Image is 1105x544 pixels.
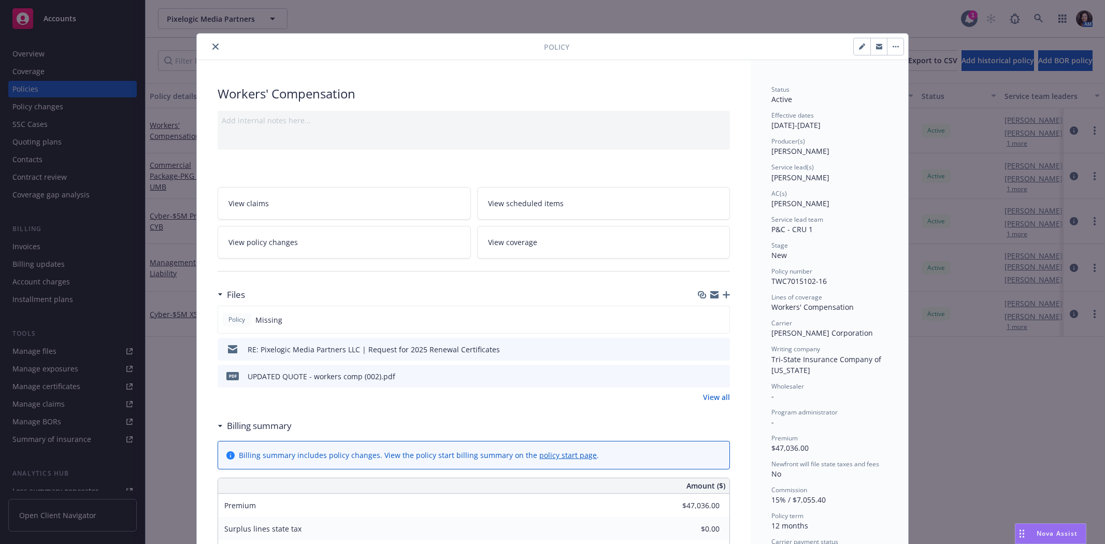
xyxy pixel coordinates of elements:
[700,344,708,355] button: download file
[771,345,820,353] span: Writing company
[771,302,854,312] span: Workers' Compensation
[771,276,827,286] span: TWC7015102-16
[771,241,788,250] span: Stage
[771,328,873,338] span: [PERSON_NAME] Corporation
[658,521,726,537] input: 0.00
[771,267,812,276] span: Policy number
[771,85,790,94] span: Status
[771,443,809,453] span: $47,036.00
[771,111,814,120] span: Effective dates
[488,198,564,209] span: View scheduled items
[228,237,298,248] span: View policy changes
[771,224,813,234] span: P&C - CRU 1
[218,226,471,259] a: View policy changes
[226,372,239,380] span: pdf
[771,111,887,131] div: [DATE] - [DATE]
[771,137,805,146] span: Producer(s)
[771,198,829,208] span: [PERSON_NAME]
[227,288,245,302] h3: Files
[218,288,245,302] div: Files
[771,189,787,198] span: AC(s)
[771,293,822,302] span: Lines of coverage
[1037,529,1078,538] span: Nova Assist
[248,371,395,382] div: UPDATED QUOTE - workers comp (002).pdf
[771,215,823,224] span: Service lead team
[477,187,730,220] a: View scheduled items
[1015,524,1028,543] div: Drag to move
[224,524,302,534] span: Surplus lines state tax
[218,85,730,103] div: Workers' Compensation
[771,354,883,375] span: Tri-State Insurance Company of [US_STATE]
[771,146,829,156] span: [PERSON_NAME]
[771,469,781,479] span: No
[488,237,537,248] span: View coverage
[771,94,792,104] span: Active
[222,115,726,126] div: Add internal notes here...
[771,417,774,427] span: -
[771,495,826,505] span: 15% / $7,055.40
[771,319,792,327] span: Carrier
[544,41,569,52] span: Policy
[218,187,471,220] a: View claims
[771,382,804,391] span: Wholesaler
[477,226,730,259] a: View coverage
[224,500,256,510] span: Premium
[771,511,803,520] span: Policy term
[255,314,282,325] span: Missing
[771,485,807,494] span: Commission
[771,391,774,401] span: -
[771,460,879,468] span: Newfront will file state taxes and fees
[771,163,814,171] span: Service lead(s)
[209,40,222,53] button: close
[703,392,730,403] a: View all
[1015,523,1086,544] button: Nova Assist
[771,173,829,182] span: [PERSON_NAME]
[771,250,787,260] span: New
[228,198,269,209] span: View claims
[771,408,838,417] span: Program administrator
[218,419,292,433] div: Billing summary
[771,434,798,442] span: Premium
[239,450,599,461] div: Billing summary includes policy changes. View the policy start billing summary on the .
[658,498,726,513] input: 0.00
[700,371,708,382] button: download file
[227,419,292,433] h3: Billing summary
[226,315,247,324] span: Policy
[539,450,597,460] a: policy start page
[686,480,725,491] span: Amount ($)
[716,344,726,355] button: preview file
[248,344,500,355] div: RE: Pixelogic Media Partners LLC | Request for 2025 Renewal Certificates
[771,521,808,531] span: 12 months
[716,371,726,382] button: preview file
